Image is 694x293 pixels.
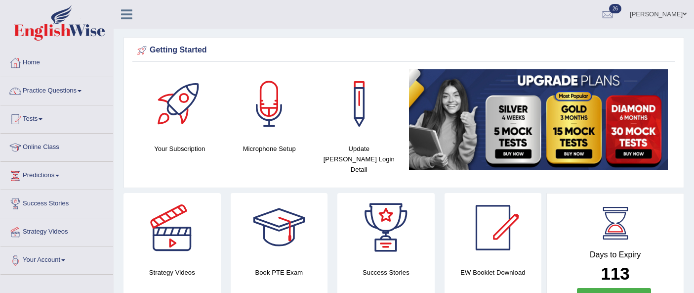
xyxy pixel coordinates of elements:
[0,77,113,102] a: Practice Questions
[231,267,328,278] h4: Book PTE Exam
[558,250,673,259] h4: Days to Expiry
[337,267,435,278] h4: Success Stories
[0,246,113,271] a: Your Account
[445,267,542,278] h4: EW Booklet Download
[0,49,113,74] a: Home
[0,105,113,130] a: Tests
[319,144,399,175] h4: Update [PERSON_NAME] Login Detail
[140,144,220,154] h4: Your Subscription
[0,162,113,187] a: Predictions
[123,267,221,278] h4: Strategy Videos
[609,4,621,13] span: 26
[0,218,113,243] a: Strategy Videos
[409,69,668,170] img: small5.jpg
[135,43,673,58] div: Getting Started
[0,190,113,215] a: Success Stories
[230,144,310,154] h4: Microphone Setup
[0,134,113,158] a: Online Class
[601,264,629,283] b: 113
